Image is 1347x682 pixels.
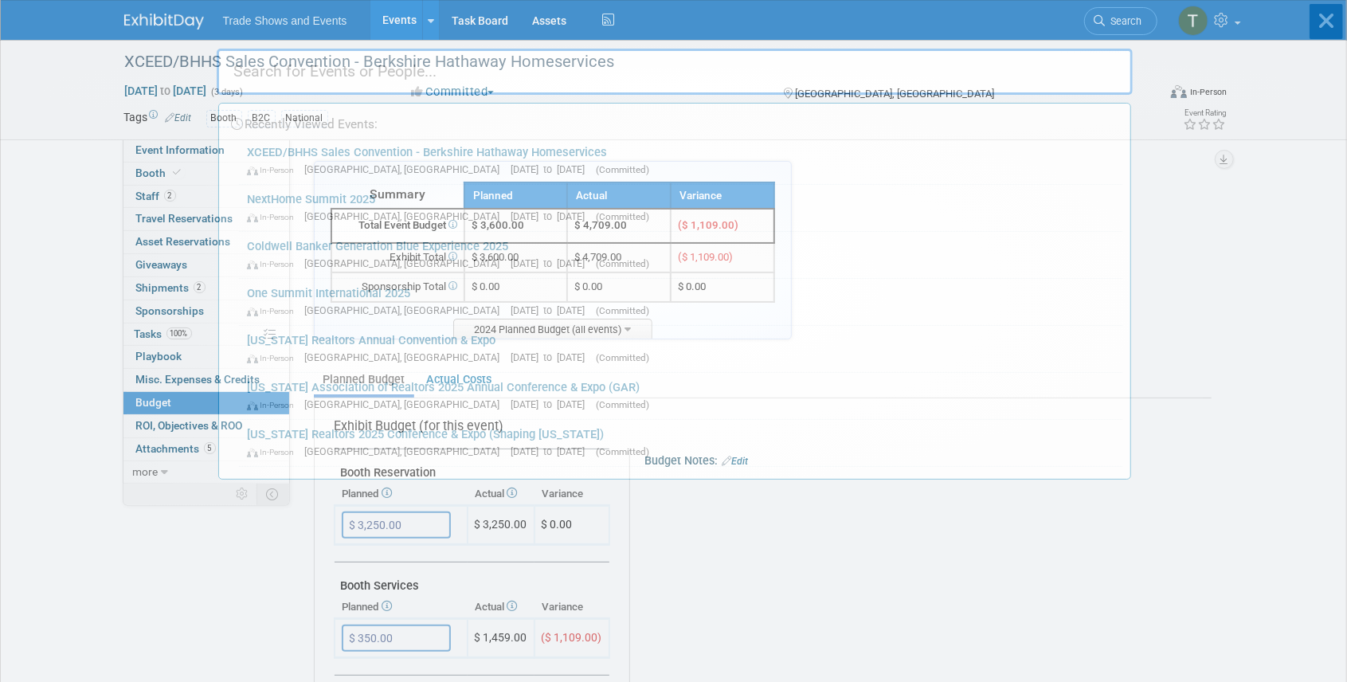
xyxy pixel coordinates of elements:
[247,400,301,410] span: In-Person
[239,326,1122,372] a: [US_STATE] Realtors Annual Convention & Expo In-Person [GEOGRAPHIC_DATA], [GEOGRAPHIC_DATA] [DATE...
[511,445,593,457] span: [DATE] to [DATE]
[596,164,649,175] span: (Committed)
[304,304,507,316] span: [GEOGRAPHIC_DATA], [GEOGRAPHIC_DATA]
[304,257,507,269] span: [GEOGRAPHIC_DATA], [GEOGRAPHIC_DATA]
[247,306,301,316] span: In-Person
[239,279,1122,325] a: One Summit International 2025 In-Person [GEOGRAPHIC_DATA], [GEOGRAPHIC_DATA] [DATE] to [DATE] (Co...
[239,185,1122,231] a: NextHome Summit 2025 In-Person [GEOGRAPHIC_DATA], [GEOGRAPHIC_DATA] [DATE] to [DATE] (Committed)
[304,210,507,222] span: [GEOGRAPHIC_DATA], [GEOGRAPHIC_DATA]
[304,398,507,410] span: [GEOGRAPHIC_DATA], [GEOGRAPHIC_DATA]
[511,304,593,316] span: [DATE] to [DATE]
[239,373,1122,419] a: [US_STATE] Association of Realtors 2025 Annual Conference & Expo (GAR) In-Person [GEOGRAPHIC_DATA...
[596,211,649,222] span: (Committed)
[247,165,301,175] span: In-Person
[239,138,1122,184] a: XCEED/BHHS Sales Convention - Berkshire Hathaway Homeservices In-Person [GEOGRAPHIC_DATA], [GEOGR...
[596,305,649,316] span: (Committed)
[304,445,507,457] span: [GEOGRAPHIC_DATA], [GEOGRAPHIC_DATA]
[511,398,593,410] span: [DATE] to [DATE]
[247,447,301,457] span: In-Person
[247,259,301,269] span: In-Person
[511,163,593,175] span: [DATE] to [DATE]
[596,446,649,457] span: (Committed)
[239,232,1122,278] a: Coldwell Banker Generation Blue Experience 2025 In-Person [GEOGRAPHIC_DATA], [GEOGRAPHIC_DATA] [D...
[217,49,1133,95] input: Search for Events or People...
[596,352,649,363] span: (Committed)
[304,351,507,363] span: [GEOGRAPHIC_DATA], [GEOGRAPHIC_DATA]
[227,104,1122,138] div: Recently Viewed Events:
[511,351,593,363] span: [DATE] to [DATE]
[596,399,649,410] span: (Committed)
[247,212,301,222] span: In-Person
[239,420,1122,466] a: [US_STATE] Realtors 2025 Conference & Expo (Shaping [US_STATE]) In-Person [GEOGRAPHIC_DATA], [GEO...
[247,353,301,363] span: In-Person
[511,257,593,269] span: [DATE] to [DATE]
[596,258,649,269] span: (Committed)
[511,210,593,222] span: [DATE] to [DATE]
[304,163,507,175] span: [GEOGRAPHIC_DATA], [GEOGRAPHIC_DATA]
